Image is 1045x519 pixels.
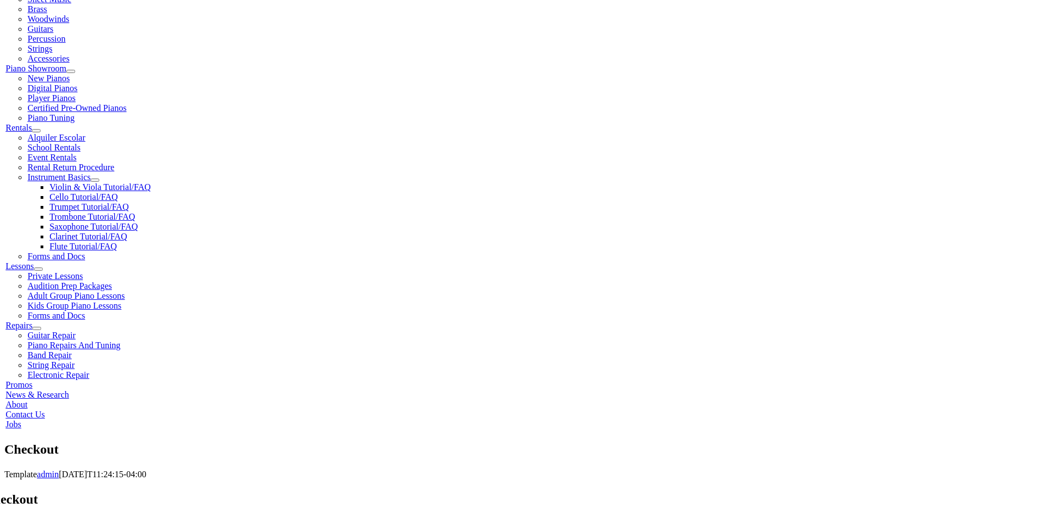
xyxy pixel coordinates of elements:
a: Certified Pre-Owned Pianos [27,103,126,113]
a: Event Rentals [27,153,76,162]
a: Audition Prep Packages [27,281,112,291]
a: New Pianos [27,74,70,83]
a: Trumpet Tutorial/FAQ [49,202,128,211]
a: Private Lessons [27,271,83,281]
a: Electronic Repair [27,370,89,380]
a: admin [37,470,59,479]
a: Forms and Docs [27,252,85,261]
a: Piano Showroom [5,64,66,73]
a: Piano Repairs And Tuning [27,341,120,350]
a: Woodwinds [27,14,69,24]
section: Page Title Bar [4,440,1041,459]
a: Brass [27,4,47,14]
a: Rentals [5,123,32,132]
a: Adult Group Piano Lessons [27,291,125,300]
a: Piano Tuning [27,113,75,122]
button: Open submenu of Piano Showroom [66,70,75,73]
a: Strings [27,44,52,53]
a: Band Repair [27,350,71,360]
a: Forms and Docs [27,311,85,320]
a: Percussion [27,34,65,43]
a: Repairs [5,321,32,330]
span: Template [4,470,37,479]
button: Open submenu of Repairs [32,327,41,330]
a: Contact Us [5,410,45,419]
a: Violin & Viola Tutorial/FAQ [49,182,151,192]
h1: Checkout [4,440,1041,459]
a: Flute Tutorial/FAQ [49,242,117,251]
a: Guitars [27,24,53,34]
span: [DATE]T11:24:15-04:00 [59,470,146,479]
a: Rental Return Procedure [27,163,114,172]
a: Trombone Tutorial/FAQ [49,212,135,221]
a: String Repair [27,360,75,370]
a: Cello Tutorial/FAQ [49,192,118,202]
a: Saxophone Tutorial/FAQ [49,222,138,231]
a: About [5,400,27,409]
button: Open submenu of Lessons [34,267,43,271]
a: Guitar Repair [27,331,76,340]
button: Open submenu of Instrument Basics [91,178,99,182]
a: Lessons [5,261,34,271]
a: Kids Group Piano Lessons [27,301,121,310]
a: School Rentals [27,143,80,152]
a: Promos [5,380,32,389]
button: Open submenu of Rentals [32,129,41,132]
a: Instrument Basics [27,172,91,182]
a: Accessories [27,54,69,63]
a: Jobs [5,420,21,429]
a: Digital Pianos [27,83,77,93]
a: News & Research [5,390,69,399]
a: Clarinet Tutorial/FAQ [49,232,127,241]
a: Alquiler Escolar [27,133,85,142]
a: Player Pianos [27,93,76,103]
